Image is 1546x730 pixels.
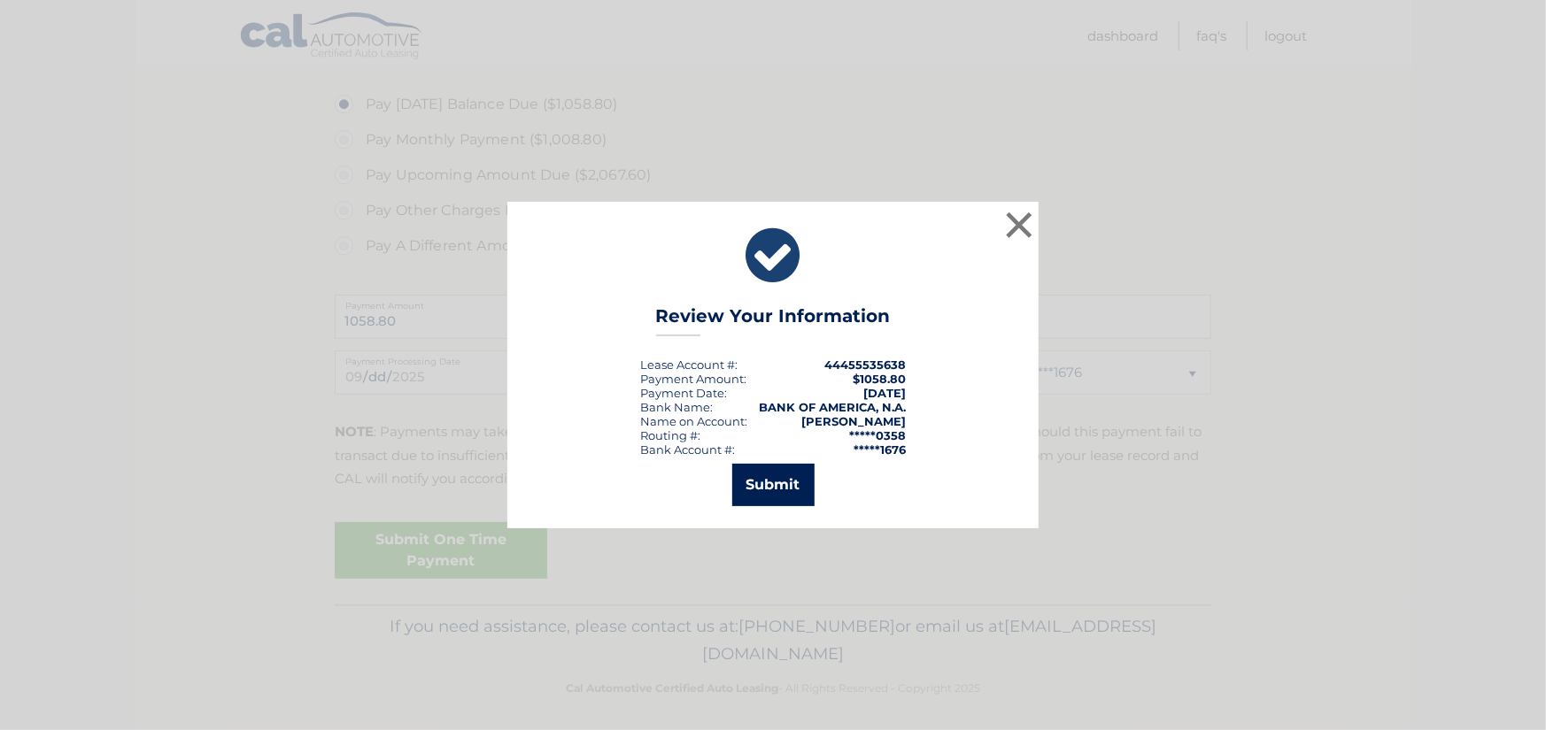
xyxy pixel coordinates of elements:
[640,442,735,457] div: Bank Account #:
[801,414,906,428] strong: [PERSON_NAME]
[640,414,747,428] div: Name on Account:
[640,428,700,442] div: Routing #:
[640,386,727,400] div: :
[759,400,906,414] strong: BANK OF AMERICA, N.A.
[1001,207,1037,242] button: ×
[640,372,746,386] div: Payment Amount:
[732,464,815,506] button: Submit
[863,386,906,400] span: [DATE]
[656,305,891,336] h3: Review Your Information
[640,386,724,400] span: Payment Date
[853,372,906,386] span: $1058.80
[640,400,713,414] div: Bank Name:
[640,357,738,372] div: Lease Account #:
[824,357,906,372] strong: 44455535638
